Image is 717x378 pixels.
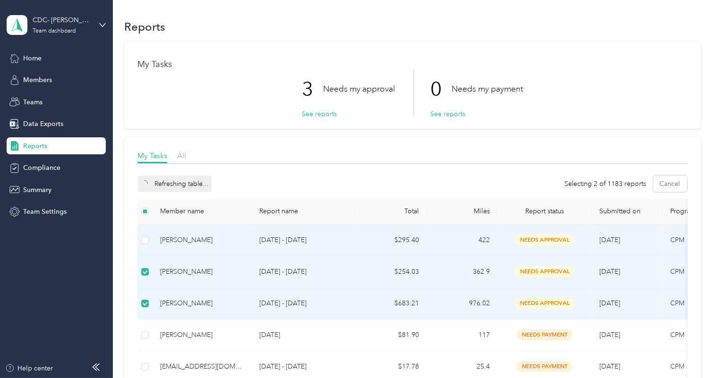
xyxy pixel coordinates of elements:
[252,199,356,225] th: Report name
[356,225,427,256] td: $295.40
[599,362,620,370] span: [DATE]
[592,199,663,225] th: Submitted on
[160,207,244,215] div: Member name
[599,268,620,276] span: [DATE]
[153,199,252,225] th: Member name
[160,235,244,245] div: [PERSON_NAME]
[356,256,427,288] td: $254.03
[599,331,620,339] span: [DATE]
[23,185,51,195] span: Summary
[23,53,42,63] span: Home
[430,69,452,109] p: 0
[177,151,186,160] span: All
[23,119,63,129] span: Data Exports
[517,329,572,340] span: needs payment
[259,235,348,245] p: [DATE] - [DATE]
[23,141,47,151] span: Reports
[505,207,584,215] span: Report status
[259,267,348,277] p: [DATE] - [DATE]
[259,298,348,309] p: [DATE] - [DATE]
[160,298,244,309] div: [PERSON_NAME]
[664,325,717,378] iframe: Everlance-gr Chat Button Frame
[565,179,647,189] span: Selecting 2 of 1183 reports
[427,225,497,256] td: 422
[160,361,244,372] div: [EMAIL_ADDRESS][DOMAIN_NAME]
[33,28,76,34] div: Team dashboard
[599,236,620,244] span: [DATE]
[515,235,574,245] span: needs approval
[5,363,53,373] button: Help center
[23,207,67,217] span: Team Settings
[259,361,348,372] p: [DATE] - [DATE]
[302,69,323,109] p: 3
[124,22,165,32] h1: Reports
[33,15,92,25] div: CDC- [PERSON_NAME]
[160,330,244,340] div: [PERSON_NAME]
[23,97,43,107] span: Teams
[599,299,620,307] span: [DATE]
[653,176,687,192] button: Cancel
[430,109,465,119] button: See reports
[363,207,419,215] div: Total
[356,319,427,351] td: $81.90
[434,207,490,215] div: Miles
[137,151,167,160] span: My Tasks
[23,75,52,85] span: Members
[138,176,212,192] div: Refreshing table...
[356,288,427,319] td: $683.21
[517,361,572,372] span: needs payment
[137,59,687,69] h1: My Tasks
[515,266,574,277] span: needs approval
[452,83,523,95] p: Needs my payment
[23,163,60,173] span: Compliance
[515,298,574,309] span: needs approval
[302,109,337,119] button: See reports
[160,267,244,277] div: [PERSON_NAME]
[427,288,497,319] td: 976.02
[259,330,348,340] p: [DATE]
[323,83,395,95] p: Needs my approval
[427,256,497,288] td: 362.9
[427,319,497,351] td: 117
